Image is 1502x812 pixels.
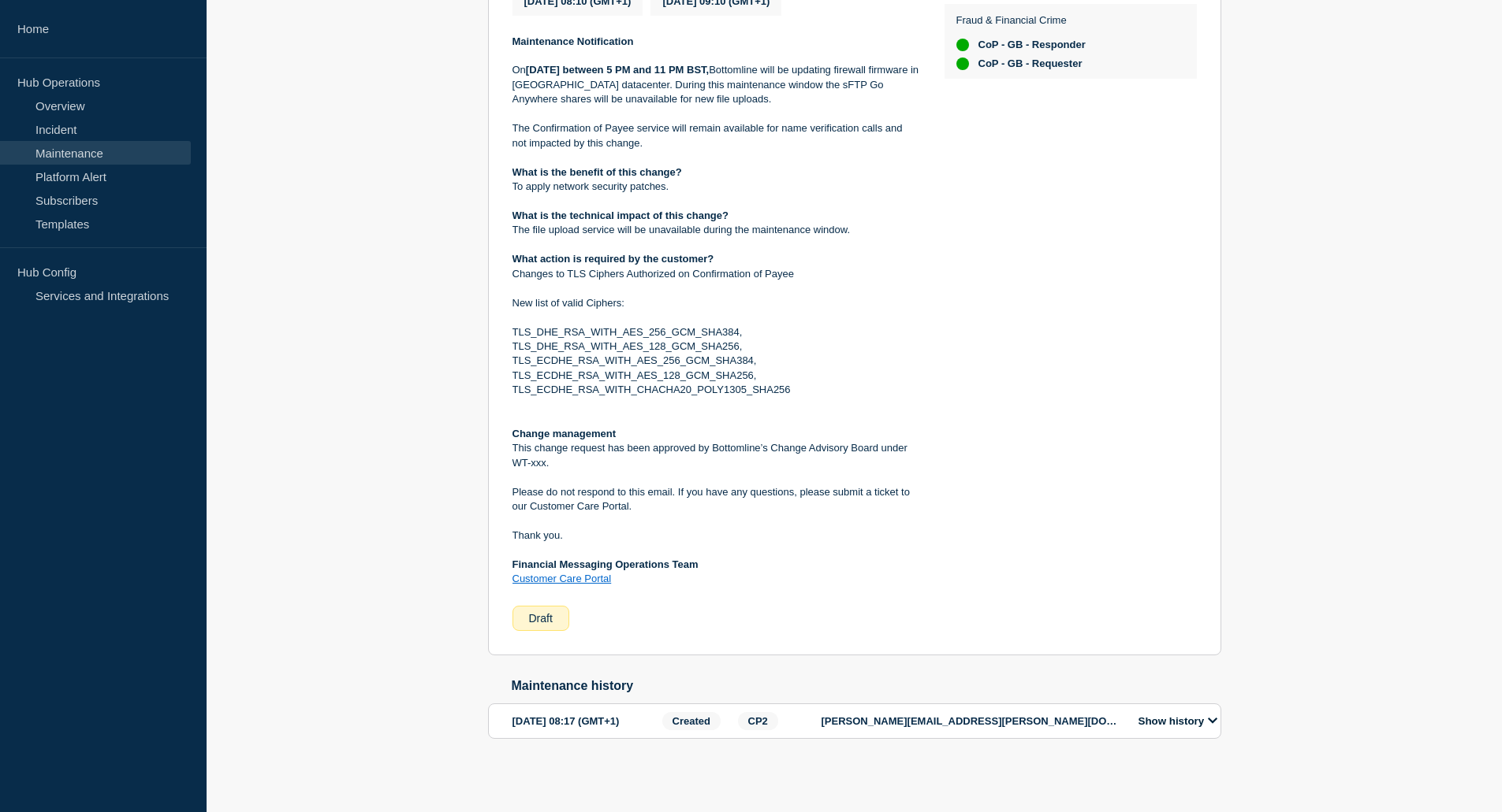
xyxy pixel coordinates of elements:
p: New list of valid Ciphers: [512,296,919,310]
p: This change request has been approved by Bottomline’s Change Advisory Board under WT-xxx. [512,441,919,470]
p: TLS_ECDHE_RSA_WITH_CHACHA20_POLY1305_SHA256 [512,383,919,397]
p: [PERSON_NAME][EMAIL_ADDRESS][PERSON_NAME][DOMAIN_NAME] [822,715,1121,727]
span: CP2 [738,712,778,730]
p: On Bottomline will be updating firewall firmware in [GEOGRAPHIC_DATA] datacenter. During this mai... [512,63,919,106]
strong: Financial Messaging Operations Team [512,558,699,570]
p: TLS_DHE_RSA_WITH_AES_256_GCM_SHA384, [512,325,919,339]
h2: Maintenance history [512,679,1221,693]
p: Please do not respond to this email. If you have any questions, please submit a ticket to our Cus... [512,485,919,514]
p: TLS_ECDHE_RSA_WITH_AES_128_GCM_SHA256, [512,369,919,383]
p: The file upload service will be unavailable during the maintenance window. [512,223,919,237]
p: TLS_ECDHE_RSA_WITH_AES_256_GCM_SHA384, [512,354,919,368]
strong: Change management [512,428,616,439]
a: Customer Care Portal [512,573,612,584]
p: Thank you. [512,528,919,543]
p: The Confirmation of Payee service will remain available for name verification calls and not impac... [512,121,919,150]
button: Show history [1134,714,1222,728]
p: Fraud & Financial Crime [956,14,1086,26]
strong: What action is required by the customer? [512,253,714,265]
strong: What is the benefit of this change? [512,166,682,178]
p: TLS_DHE_RSA_WITH_AES_128_GCM_SHA256, [512,339,919,354]
span: CoP - GB - Requester [978,57,1083,70]
p: To apply network security patches. [512,180,919,194]
div: Draft [512,606,569,631]
div: up [956,39,969,51]
span: CoP - GB - Responder [978,39,1086,51]
strong: [DATE] between 5 PM and 11 PM BST, [526,64,709,76]
div: [DATE] 08:17 (GMT+1) [512,712,658,730]
strong: What is the technical impact of this change? [512,209,729,221]
strong: Maintenance Notification [512,35,634,47]
div: up [956,57,969,70]
p: Changes to TLS Ciphers Authorized on Confirmation of Payee [512,267,919,281]
span: Created [662,712,721,730]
